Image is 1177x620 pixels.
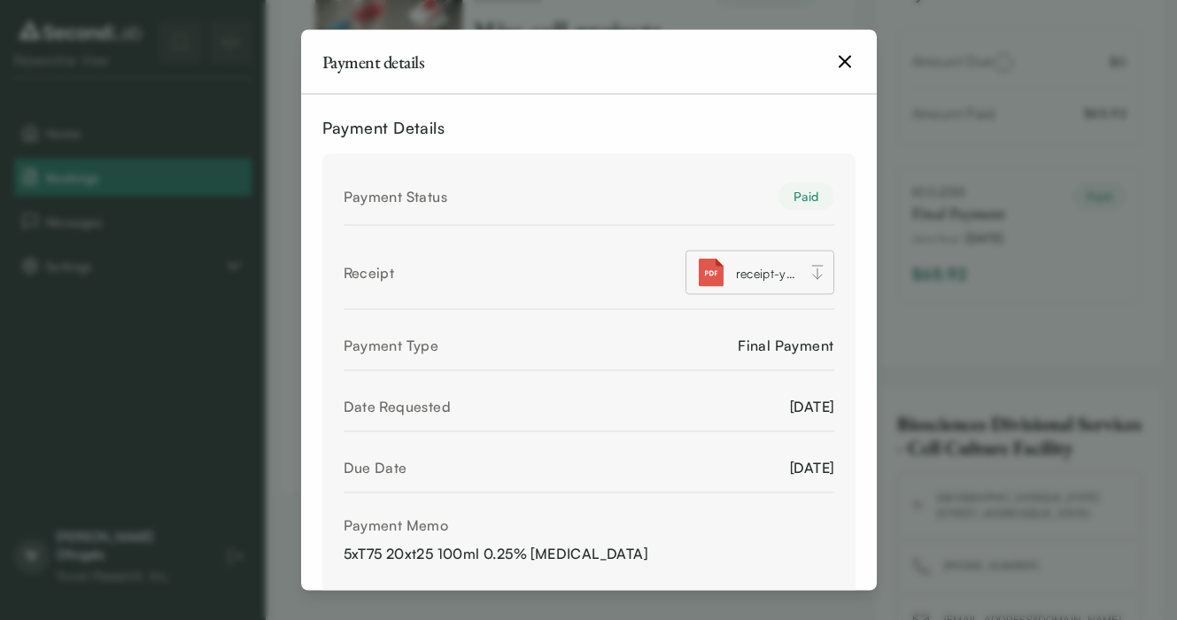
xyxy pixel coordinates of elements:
div: Paid [778,182,833,211]
div: Receipt [344,262,395,283]
div: Payment Type [344,335,439,356]
div: [DATE] [790,396,833,417]
div: 5xT75 20xt25 100ml 0.25% [MEDICAL_DATA] [344,543,648,564]
h2: Payment details [322,53,425,71]
div: [DATE] [790,457,833,478]
div: Payment Details [322,116,445,140]
img: Attachment icon for pdf [697,259,725,287]
div: Date Requested [344,396,452,417]
div: Payment Memo [344,515,449,536]
span: receipt-yuvan-research-inc-II00JZ85.pdf [736,263,798,282]
div: Payment Status [344,186,448,207]
div: Final Payment [738,335,833,356]
div: Due Date [344,457,407,478]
